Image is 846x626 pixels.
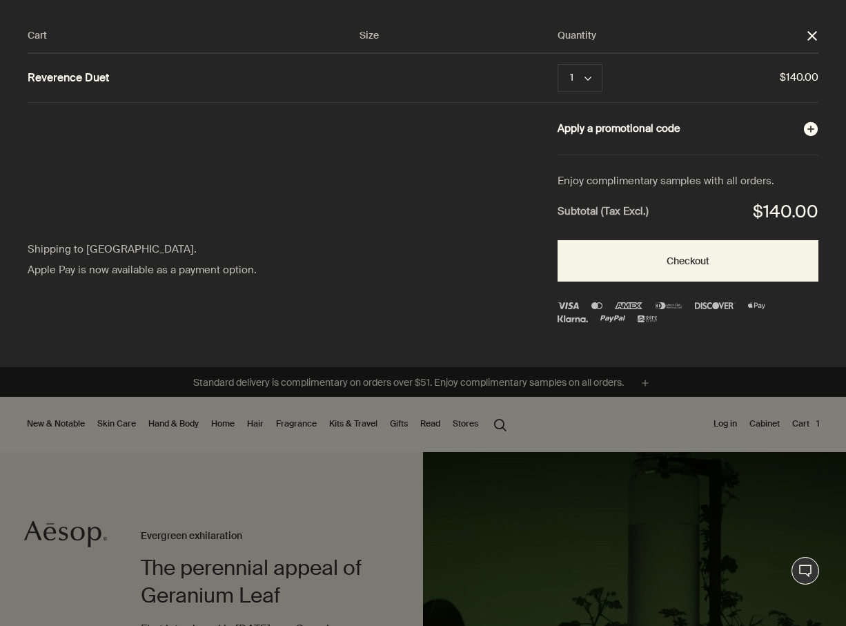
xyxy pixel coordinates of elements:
img: klarna (1) [558,315,588,322]
span: $140.00 [660,69,818,87]
img: Apple Pay [748,302,765,309]
div: Size [360,28,558,44]
button: Apply a promotional code [558,120,818,138]
button: Checkout [558,240,818,282]
img: Mastercard Logo [591,302,602,309]
div: Enjoy complimentary samples with all orders. [558,173,818,190]
img: Visa Logo [558,302,579,309]
button: Close [806,30,818,42]
button: Live Assistance [791,557,819,585]
div: Cart [28,28,360,44]
a: Reverence Duet [28,71,109,86]
div: Shipping to [GEOGRAPHIC_DATA]. [28,241,261,259]
img: alipay-logo [638,315,657,322]
div: Apple Pay is now available as a payment option. [28,262,261,280]
img: Amex Logo [615,302,642,309]
div: $140.00 [753,197,818,227]
img: PayPal Logo [600,315,625,322]
img: diners-club-international-2 [655,302,682,309]
img: discover-3 [695,302,736,309]
button: Quantity 1 [558,64,602,92]
strong: Subtotal (Tax Excl.) [558,203,649,221]
div: Quantity [558,28,806,44]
